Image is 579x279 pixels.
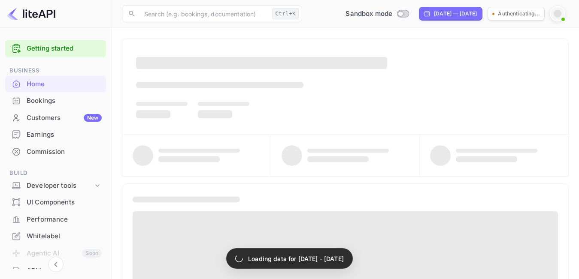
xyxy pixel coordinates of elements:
[27,79,102,89] div: Home
[5,144,106,159] a: Commission
[27,113,102,123] div: Customers
[27,44,102,54] a: Getting started
[5,110,106,126] div: CustomersNew
[272,8,299,19] div: Ctrl+K
[498,10,540,18] p: Authenticating...
[139,5,269,22] input: Search (e.g. bookings, documentation)
[27,181,93,191] div: Developer tools
[5,211,106,228] div: Performance
[48,257,64,272] button: Collapse navigation
[5,110,106,126] a: CustomersNew
[27,96,102,106] div: Bookings
[27,231,102,241] div: Whitelabel
[27,147,102,157] div: Commission
[5,76,106,92] a: Home
[5,40,106,57] div: Getting started
[27,130,102,140] div: Earnings
[5,76,106,93] div: Home
[5,126,106,142] a: Earnings
[5,66,106,75] span: Business
[5,126,106,143] div: Earnings
[5,93,106,108] a: Bookings
[5,211,106,227] a: Performance
[5,194,106,211] div: UI Components
[419,7,482,21] div: Click to change the date range period
[346,9,392,19] span: Sandbox mode
[248,254,344,263] p: Loading data for [DATE] - [DATE]
[5,228,106,244] a: Whitelabel
[5,178,106,193] div: Developer tools
[7,7,55,21] img: LiteAPI logo
[5,228,106,245] div: Whitelabel
[27,215,102,225] div: Performance
[5,263,106,279] a: API Logs
[27,266,102,276] div: API Logs
[434,10,477,18] div: [DATE] — [DATE]
[27,198,102,207] div: UI Components
[84,114,102,122] div: New
[342,9,412,19] div: Switch to Production mode
[5,194,106,210] a: UI Components
[5,168,106,178] span: Build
